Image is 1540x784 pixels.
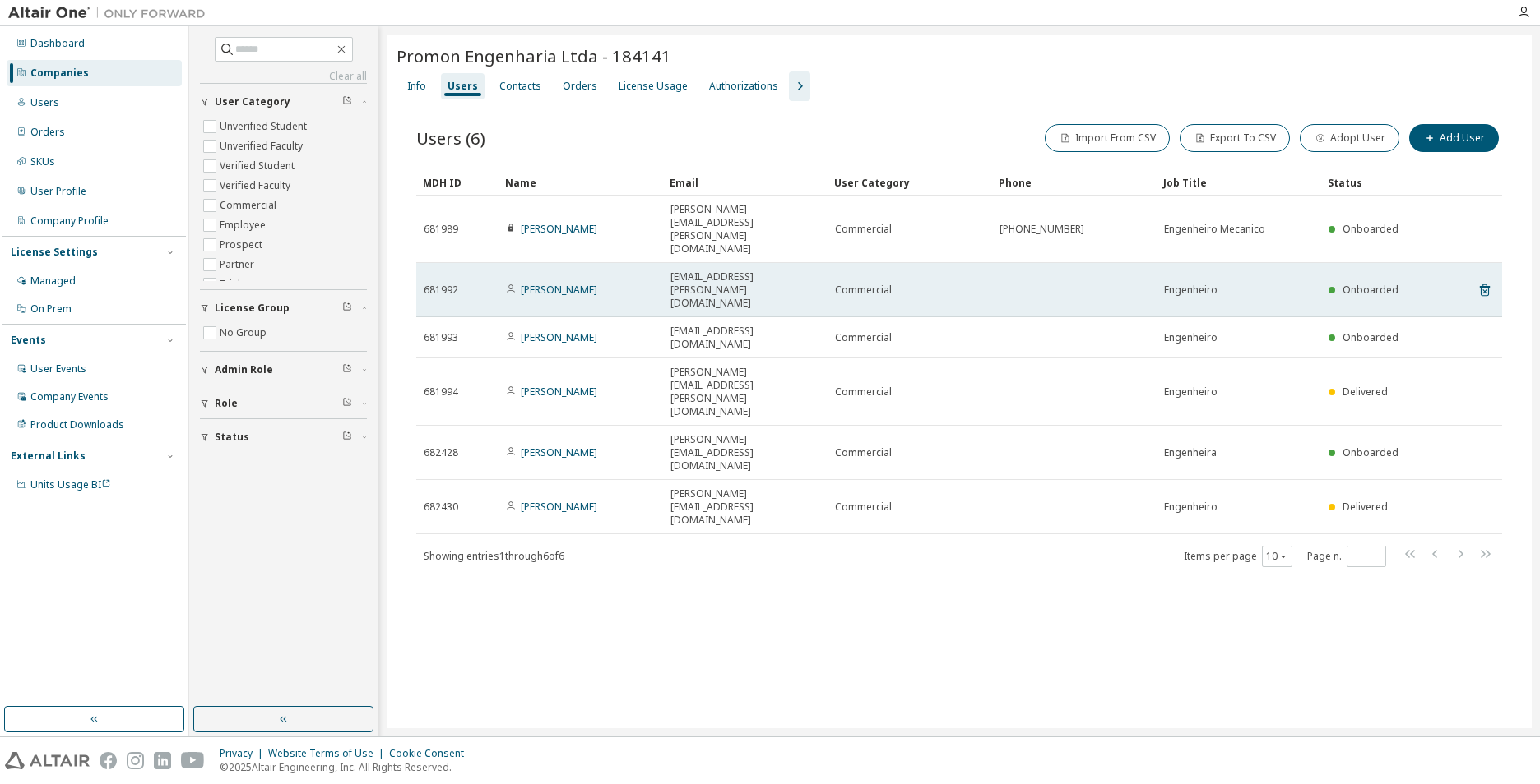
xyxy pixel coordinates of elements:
[407,80,426,93] div: Info
[1164,331,1218,344] span: Engenheiro
[835,284,892,297] span: Commercial
[215,302,290,315] span: License Group
[30,418,124,431] div: Product Downloads
[619,80,688,93] div: License Usage
[835,500,892,514] span: Commercial
[11,334,46,347] div: Events
[200,419,367,455] button: Status
[30,274,76,288] div: Managed
[1000,223,1084,236] span: [PHONE_NUMBER]
[1307,546,1386,567] span: Page n.
[30,302,72,316] div: On Prem
[1409,124,1499,152] button: Add User
[220,323,270,343] label: No Group
[1045,124,1170,152] button: Import From CSV
[8,5,214,21] img: Altair One
[342,302,352,315] span: Clear filter
[424,331,458,344] span: 681993
[999,169,1150,196] div: Phone
[521,500,597,514] a: [PERSON_NAME]
[220,176,294,196] label: Verified Faculty
[835,223,892,236] span: Commercial
[1164,385,1218,399] span: Engenheiro
[424,500,458,514] span: 682430
[670,325,820,351] span: [EMAIL_ADDRESS][DOMAIN_NAME]
[200,385,367,422] button: Role
[30,390,109,404] div: Company Events
[100,752,117,769] img: facebook.svg
[342,397,352,410] span: Clear filter
[521,330,597,344] a: [PERSON_NAME]
[215,95,290,108] span: User Category
[1328,169,1403,196] div: Status
[11,450,86,463] div: External Links
[835,385,892,399] span: Commercial
[670,203,820,256] span: [PERSON_NAME][EMAIL_ADDRESS][PERSON_NAME][DOMAIN_NAME]
[670,366,820,418] span: [PERSON_NAME][EMAIL_ADDRESS][PERSON_NAME][DOMAIN_NAME]
[499,80,541,93] div: Contacts
[30,362,86,376] div: User Events
[709,80,778,93] div: Authorizations
[215,431,249,444] span: Status
[30,155,55,168] div: SKUs
[220,235,266,255] label: Prospect
[11,246,98,259] div: License Settings
[200,70,367,83] a: Clear all
[670,270,820,310] span: [EMAIL_ADDRESS][PERSON_NAME][DOMAIN_NAME]
[505,169,656,196] div: Name
[424,549,564,563] span: Showing entries 1 through 6 of 6
[30,96,59,109] div: Users
[220,156,298,176] label: Verified Student
[521,385,597,399] a: [PERSON_NAME]
[521,283,597,297] a: [PERSON_NAME]
[215,363,273,376] span: Admin Role
[30,214,109,228] div: Company Profile
[30,126,65,139] div: Orders
[1164,500,1218,514] span: Engenheiro
[30,67,89,80] div: Companies
[1164,446,1217,459] span: Engenheira
[424,284,458,297] span: 681992
[389,747,474,760] div: Cookie Consent
[1343,385,1388,399] span: Delivered
[220,255,257,274] label: Partner
[268,747,389,760] div: Website Terms of Use
[1343,445,1399,459] span: Onboarded
[397,44,671,67] span: Promon Engenharia Ltda - 184141
[1266,550,1288,563] button: 10
[154,752,171,769] img: linkedin.svg
[5,752,90,769] img: altair_logo.svg
[200,290,367,326] button: License Group
[416,127,485,150] span: Users (6)
[1343,222,1399,236] span: Onboarded
[424,385,458,399] span: 681994
[1164,284,1218,297] span: Engenheiro
[220,274,244,294] label: Trial
[670,169,821,196] div: Email
[342,95,352,108] span: Clear filter
[1164,223,1265,236] span: Engenheiro Mecanico
[424,446,458,459] span: 682428
[521,445,597,459] a: [PERSON_NAME]
[181,752,205,769] img: youtube.svg
[1163,169,1315,196] div: Job Title
[835,446,892,459] span: Commercial
[220,760,474,774] p: © 2025 Altair Engineering, Inc. All Rights Reserved.
[342,431,352,444] span: Clear filter
[220,136,306,156] label: Unverified Faculty
[670,487,820,527] span: [PERSON_NAME][EMAIL_ADDRESS][DOMAIN_NAME]
[1180,124,1290,152] button: Export To CSV
[1343,500,1388,514] span: Delivered
[220,215,269,235] label: Employee
[1300,124,1399,152] button: Adopt User
[200,352,367,388] button: Admin Role
[1343,330,1399,344] span: Onboarded
[220,117,310,136] label: Unverified Student
[424,223,458,236] span: 681989
[1343,283,1399,297] span: Onboarded
[1184,546,1292,567] span: Items per page
[215,397,238,410] span: Role
[30,185,86,198] div: User Profile
[200,84,367,120] button: User Category
[448,80,478,93] div: Users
